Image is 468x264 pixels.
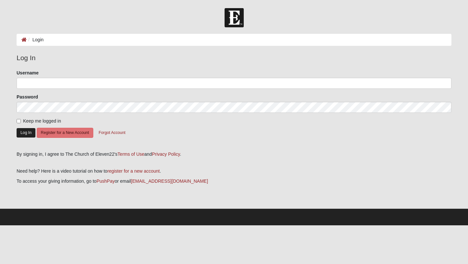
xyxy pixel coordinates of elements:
p: Need help? Here is a video tutorial on how to . [17,168,451,175]
input: Keep me logged in [17,119,21,123]
p: To access your giving information, go to or email [17,178,451,185]
legend: Log In [17,53,451,63]
a: register for a new account [107,168,160,174]
label: Password [17,94,38,100]
label: Username [17,70,39,76]
a: Terms of Use [118,152,144,157]
img: Church of Eleven22 Logo [225,8,244,27]
span: Keep me logged in [23,118,61,124]
button: Forgot Account [95,128,130,138]
a: [EMAIL_ADDRESS][DOMAIN_NAME] [131,178,208,184]
a: Privacy Policy [152,152,180,157]
button: Register for a New Account [37,128,93,138]
li: Login [27,36,44,43]
div: By signing in, I agree to The Church of Eleven22's and . [17,151,451,158]
button: Log In [17,128,35,138]
a: PushPay [97,178,115,184]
